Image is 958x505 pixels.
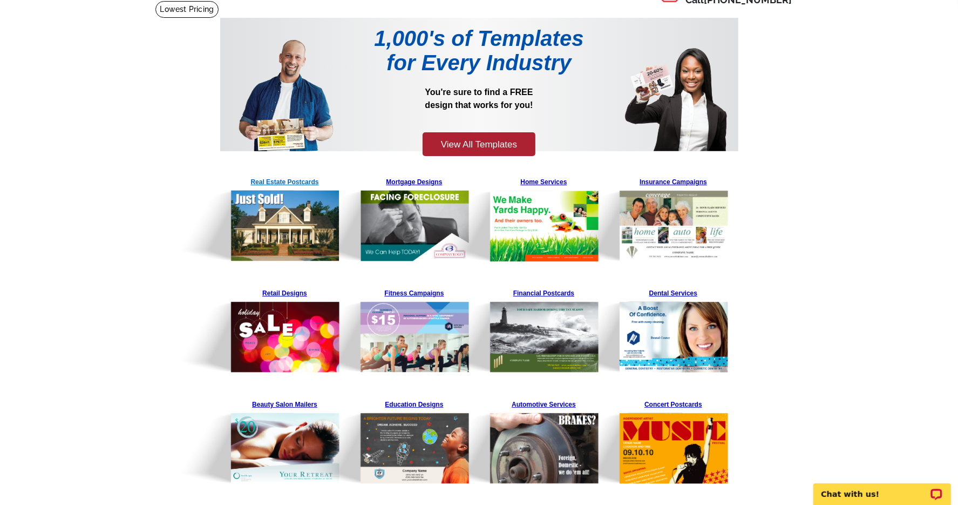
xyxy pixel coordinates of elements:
[350,26,609,75] h1: 1,000's of Templates for Every Industry
[228,285,342,373] a: Retail Designs
[350,86,609,131] p: You're sure to find a FREE design that works for you!
[176,285,341,373] img: Pre-Template-Landing%20Page_v1_Retail.png
[239,26,334,151] img: Pre-Template-Landing%20Page_v1_Man.png
[435,173,600,262] img: Pre-Template-Landing%20Page_v1_Home%20Services.png
[435,285,600,373] img: Pre-Template-Landing%20Page_v1_Financial.png
[228,396,342,484] a: Beauty Salon Mailers
[487,285,601,373] a: Financial Postcards
[565,173,729,262] img: Pre-Template-Landing%20Page_v1_Insurance.png
[487,173,601,262] a: Home Services
[423,132,535,157] a: View All Templates
[228,173,342,262] a: Real Estate Postcards
[305,285,470,373] img: Pre-Template-Landing%20Page_v1_Fitness.png
[305,396,470,484] img: Pre-Template-Landing%20Page_v1_Education.png
[176,396,341,484] img: Pre-Template-Landing%20Page_v1_Beauty.png
[358,396,471,484] a: Education Designs
[435,396,600,484] img: Pre-Template-Landing%20Page_v1_Automotive.png
[487,396,601,484] a: Automotive Services
[565,285,729,374] img: Pre-Template-Landing%20Page_v1_Dental.png
[806,471,958,505] iframe: LiveChat chat widget
[358,173,471,262] a: Mortgage Designs
[565,396,729,485] img: Pre-Template-Landing%20Page_v1_Concert.png
[176,173,341,262] img: Pre-Template-Landing%20Page_v1_Real%20Estate.png
[625,26,727,151] img: Pre-Template-Landing%20Page_v1_Woman.png
[617,173,730,262] a: Insurance Campaigns
[358,285,471,373] a: Fitness Campaigns
[305,173,470,262] img: Pre-Template-Landing%20Page_v1_Mortgage.png
[617,396,730,485] a: Concert Postcards
[617,285,730,374] a: Dental Services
